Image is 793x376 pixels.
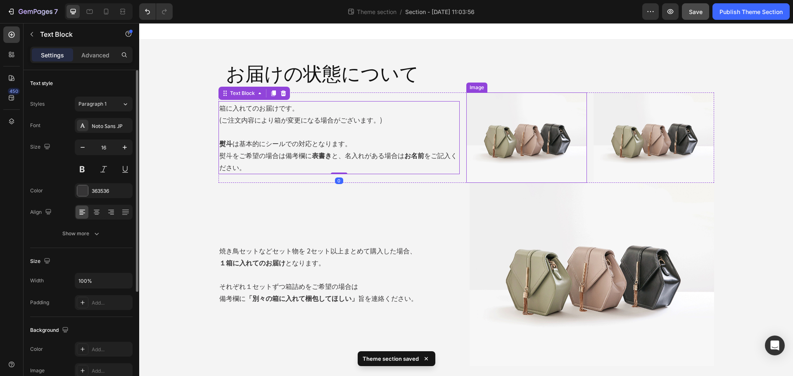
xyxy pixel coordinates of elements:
iframe: Design area [139,23,793,376]
div: 0 [196,154,204,161]
div: Add... [92,367,131,375]
img: image_demo.jpg [454,69,575,160]
strong: 「別々の箱に入れて梱包してほしい」 [107,270,219,280]
div: Rich Text Editor. Editing area: main [79,221,324,282]
div: Color [30,345,43,353]
div: Image [329,61,347,68]
div: Show more [62,229,101,238]
div: Color [30,187,43,194]
div: Size [30,142,52,153]
img: image_demo.jpg [330,160,575,343]
div: 450 [8,88,20,95]
img: image_demo.jpg [327,69,448,160]
span: Section - [DATE] 11:03:56 [405,7,475,16]
div: Width [30,277,44,284]
button: Publish Theme Section [712,3,790,20]
button: Save [682,3,709,20]
div: Styles [30,100,45,108]
strong: お名前 [265,127,285,137]
input: Auto [75,273,132,288]
p: それぞれ１セットずつ箱詰めをご希望の場合は [80,257,323,269]
div: Padding [30,299,49,306]
strong: １箱に入れてのお届け [80,234,146,244]
div: Undo/Redo [139,3,173,20]
p: Advanced [81,51,109,59]
p: となります。 [80,234,323,246]
span: Theme section [355,7,398,16]
div: Text style [30,80,53,87]
span: Paragraph 1 [78,100,107,108]
p: 備考欄に 旨を連絡ください。 [80,269,323,281]
button: 7 [3,3,62,20]
div: Size [30,256,52,267]
p: Settings [41,51,64,59]
div: 363536 [92,187,131,195]
strong: 表書き [173,127,192,137]
span: Save [689,8,703,15]
button: Show more [30,226,133,241]
div: Add... [92,346,131,353]
div: Noto Sans JP [92,122,131,130]
button: Paragraph 1 [75,97,133,111]
div: Font [30,122,40,129]
div: Publish Theme Section [719,7,783,16]
p: Theme section saved [363,355,419,363]
div: Align [30,207,53,218]
div: Background [30,325,70,336]
p: 7 [54,7,58,17]
div: Add... [92,299,131,307]
div: Open Intercom Messenger [765,336,785,355]
p: 焼き鳥セットなどセット物を 2セット以上まとめて購入した場合、 [80,222,323,234]
p: Text Block [40,29,110,39]
span: / [400,7,402,16]
div: Text Block [89,66,117,74]
div: Image [30,367,45,374]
